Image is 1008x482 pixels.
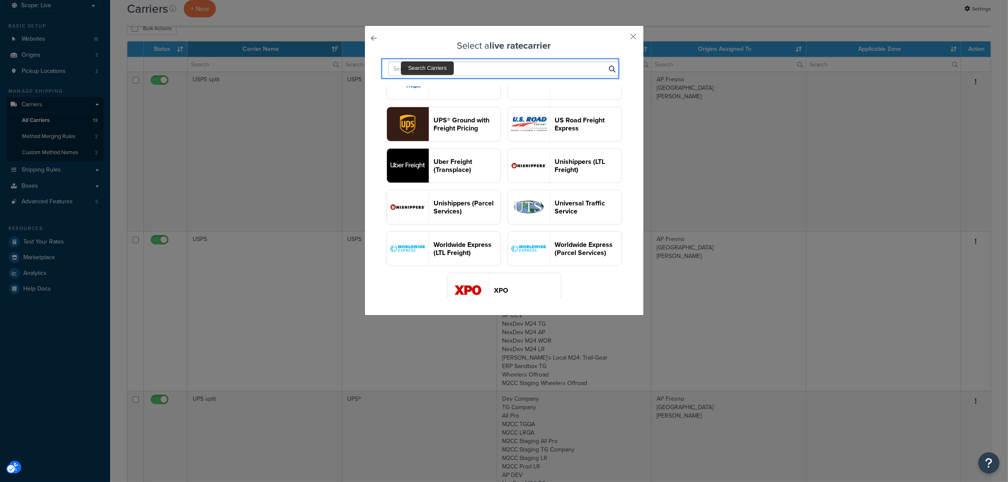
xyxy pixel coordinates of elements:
[555,199,621,215] header: Universal Traffic Service
[508,232,550,266] img: worldwideExpress logo
[978,452,1000,474] button: Open Resource Center
[508,190,622,224] button: utsFreight logoUniversal Traffic Service
[609,64,616,75] span: search
[494,286,561,294] header: XPO
[555,79,621,87] header: TST-CF Express
[555,241,621,257] header: Worldwide Express (Parcel Services)
[434,241,500,257] header: Worldwide Express (LTL Freight)
[555,158,621,174] header: Unishippers (LTL Freight)
[447,273,489,307] img: xpoFreight logo
[386,41,622,51] h3: Select a
[387,232,428,266] img: worldwideExpressFreight logo
[434,79,500,87] header: TForce Freight
[434,199,500,215] header: Unishippers (Parcel Services)
[508,107,550,141] img: usRoadFreight logo
[447,273,561,307] button: xpoFreight logoXPO
[555,116,621,132] header: US Road Freight Express
[388,61,620,76] input: Search Carriers
[508,107,622,141] button: usRoadFreight logoUS Road Freight Express
[508,149,550,183] img: unishippersFreight logo
[387,190,501,224] button: unishippers logoUnishippers (Parcel Services)
[387,107,501,141] button: upsGroundFreight logoUPS® Ground with Freight Pricing
[490,39,551,53] strong: live rate carrier
[508,231,622,266] button: worldwideExpress logoWorldwide Express (Parcel Services)
[387,149,428,183] img: transplaceFreight logo
[387,107,428,141] img: upsGroundFreight logo
[387,190,428,224] img: unishippers logo
[508,190,550,224] img: utsFreight logo
[434,158,500,174] header: Uber Freight (Transplace)
[508,148,622,183] button: unishippersFreight logoUnishippers (LTL Freight)
[434,116,500,132] header: UPS® Ground with Freight Pricing
[387,231,501,266] button: worldwideExpressFreight logoWorldwide Express (LTL Freight)
[387,148,501,183] button: transplaceFreight logoUber Freight (Transplace)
